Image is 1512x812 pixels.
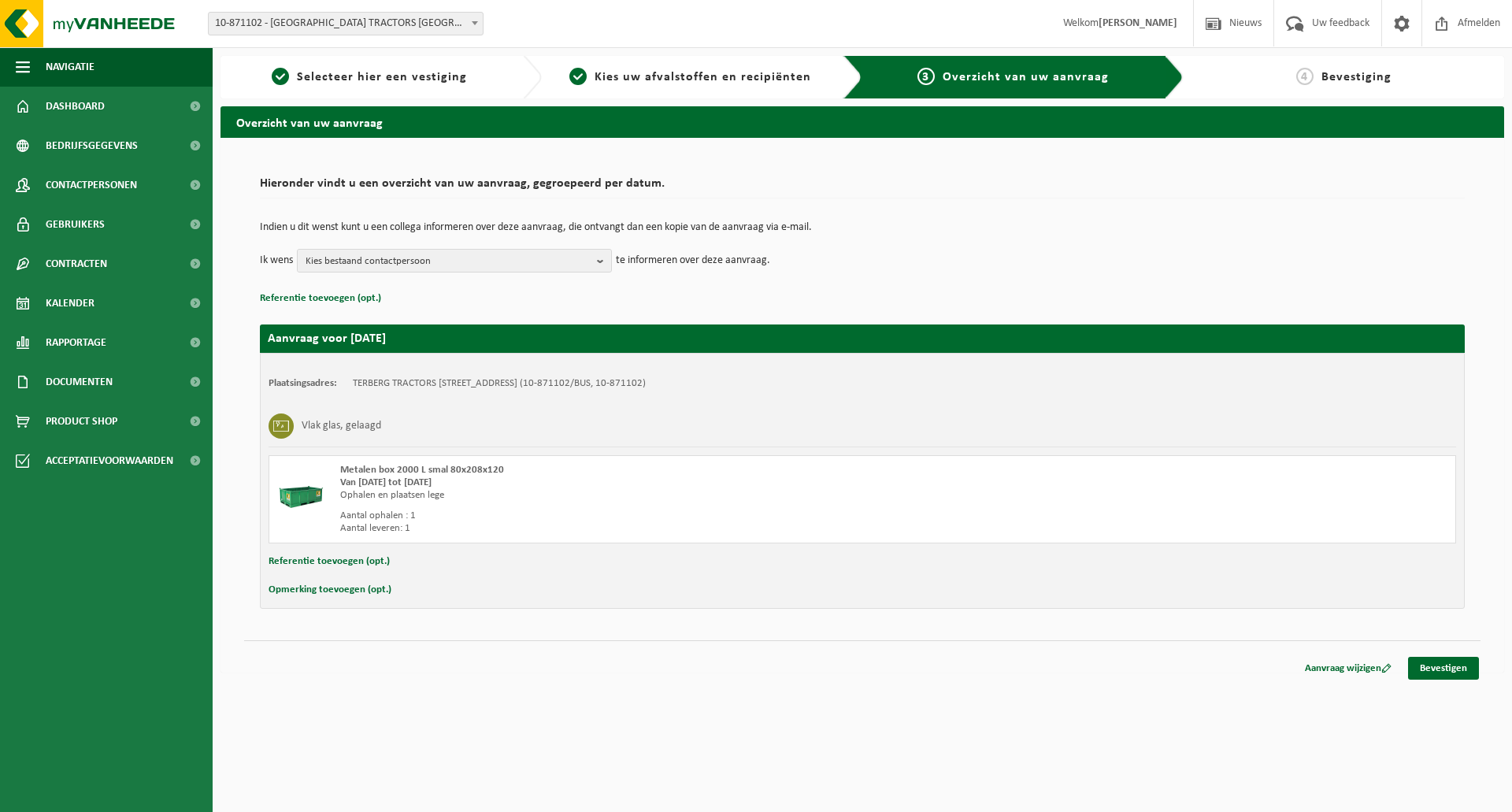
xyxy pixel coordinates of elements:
strong: Van [DATE] tot [DATE] [340,477,432,488]
span: Navigatie [46,47,94,87]
button: Referentie toevoegen (opt.) [260,288,381,309]
img: PB-MB-2000-MET-GN-01.png [277,464,324,511]
span: 2 [569,68,587,85]
td: TERBERG TRACTORS [STREET_ADDRESS] (10-871102/BUS, 10-871102) [353,377,646,390]
span: Kies bestaand contactpersoon [306,250,591,273]
span: 3 [917,68,935,85]
div: Ophalen en plaatsen lege [340,489,925,502]
span: Overzicht van uw aanvraag [943,71,1109,83]
h2: Overzicht van uw aanvraag [220,106,1504,137]
a: 2Kies uw afvalstoffen en recipiënten [550,68,832,87]
span: Product Shop [46,402,117,441]
span: Bedrijfsgegevens [46,126,138,165]
button: Opmerking toevoegen (opt.) [269,580,391,600]
span: Contracten [46,244,107,284]
p: Indien u dit wenst kunt u een collega informeren over deze aanvraag, die ontvangt dan een kopie v... [260,222,1465,233]
span: 10-871102 - TERBERG TRACTORS BELGIUM - DESTELDONK [209,13,483,35]
span: Selecteer hier een vestiging [297,71,467,83]
span: Kalender [46,284,94,323]
span: Acceptatievoorwaarden [46,441,173,480]
span: Dashboard [46,87,105,126]
button: Kies bestaand contactpersoon [297,249,612,273]
span: Gebruikers [46,205,105,244]
span: Documenten [46,362,113,402]
span: Metalen box 2000 L smal 80x208x120 [340,465,504,475]
a: Bevestigen [1408,657,1479,680]
span: 10-871102 - TERBERG TRACTORS BELGIUM - DESTELDONK [208,12,484,35]
span: Rapportage [46,323,106,362]
span: Bevestiging [1321,71,1392,83]
a: 1Selecteer hier een vestiging [228,68,510,87]
button: Referentie toevoegen (opt.) [269,551,390,572]
span: 4 [1296,68,1314,85]
span: 1 [272,68,289,85]
strong: [PERSON_NAME] [1099,17,1177,29]
strong: Plaatsingsadres: [269,378,337,388]
strong: Aanvraag voor [DATE] [268,332,386,345]
a: Aanvraag wijzigen [1293,657,1403,680]
h2: Hieronder vindt u een overzicht van uw aanvraag, gegroepeerd per datum. [260,177,1465,198]
p: Ik wens [260,249,293,273]
span: Kies uw afvalstoffen en recipiënten [595,71,811,83]
div: Aantal leveren: 1 [340,522,925,535]
p: te informeren over deze aanvraag. [616,249,770,273]
h3: Vlak glas, gelaagd [302,413,381,439]
div: Aantal ophalen : 1 [340,510,925,522]
span: Contactpersonen [46,165,137,205]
